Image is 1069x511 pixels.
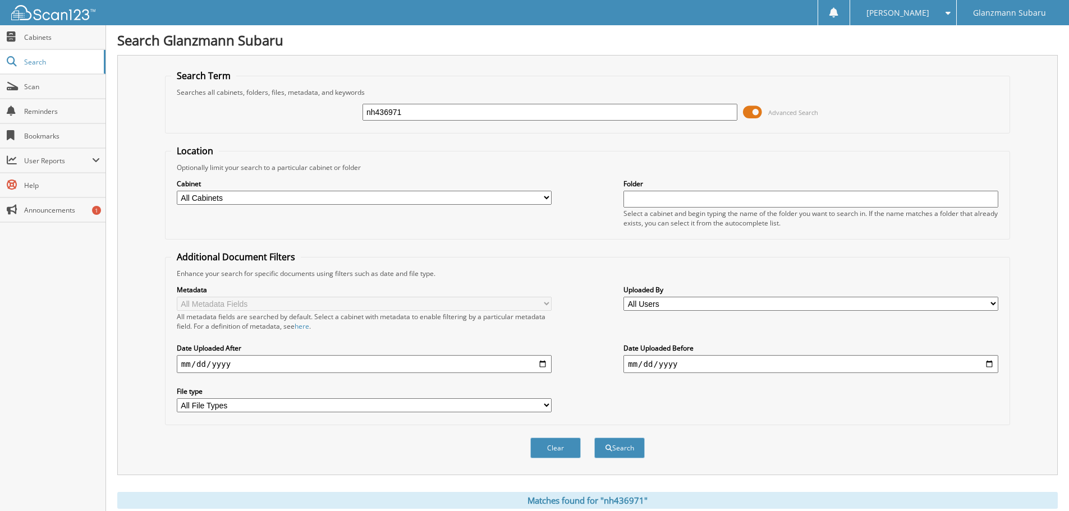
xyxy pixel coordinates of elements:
[177,312,552,331] div: All metadata fields are searched by default. Select a cabinet with metadata to enable filtering b...
[11,5,95,20] img: scan123-logo-white.svg
[973,10,1046,16] span: Glanzmann Subaru
[171,163,1004,172] div: Optionally limit your search to a particular cabinet or folder
[623,355,998,373] input: end
[530,438,581,458] button: Clear
[24,181,100,190] span: Help
[623,285,998,294] label: Uploaded By
[623,343,998,353] label: Date Uploaded Before
[24,205,100,215] span: Announcements
[768,108,818,117] span: Advanced Search
[117,31,1058,49] h1: Search Glanzmann Subaru
[92,206,101,215] div: 1
[171,251,301,263] legend: Additional Document Filters
[623,179,998,188] label: Folder
[24,156,92,165] span: User Reports
[177,343,552,353] label: Date Uploaded After
[171,269,1004,278] div: Enhance your search for specific documents using filters such as date and file type.
[171,145,219,157] legend: Location
[295,321,309,331] a: here
[24,33,100,42] span: Cabinets
[177,386,552,396] label: File type
[24,107,100,116] span: Reminders
[177,355,552,373] input: start
[866,10,929,16] span: [PERSON_NAME]
[177,179,552,188] label: Cabinet
[24,131,100,141] span: Bookmarks
[623,209,998,228] div: Select a cabinet and begin typing the name of the folder you want to search in. If the name match...
[117,492,1058,509] div: Matches found for "nh436971"
[171,70,236,82] legend: Search Term
[177,285,552,294] label: Metadata
[24,82,100,91] span: Scan
[594,438,645,458] button: Search
[171,88,1004,97] div: Searches all cabinets, folders, files, metadata, and keywords
[24,57,98,67] span: Search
